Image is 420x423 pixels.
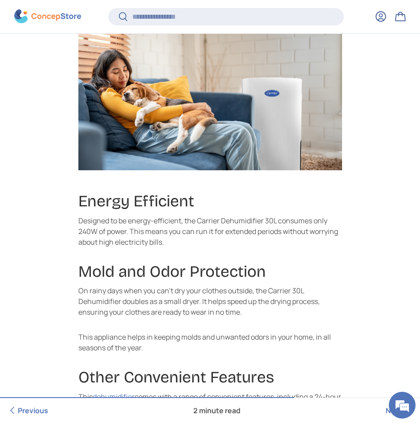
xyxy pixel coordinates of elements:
[78,262,342,282] h2: Mold and Odor Protection
[78,215,342,247] p: Designed to be energy-efficient, the Carrier Dehumidifier 30L consumes only 240W of power. This m...
[14,10,81,24] img: ConcepStore
[52,112,123,202] span: We're online!
[146,4,167,26] div: Minimize live chat window
[78,15,342,174] img: a-lady-and-a-beagle-enjoying-a-quiet-time-in-the-living-room-with-https://concepstore.ph/products...
[386,398,413,423] a: Next
[386,406,402,415] span: Next
[78,367,342,388] h2: Other Convenient Features
[186,398,248,423] span: 2 minute read
[93,392,135,402] a: dehumidifier
[18,406,48,415] span: Previous
[78,285,342,317] p: On rainy days when you can't dry your clothes outside, the Carrier 30L Dehumidifier doubles as a ...
[7,398,48,423] a: Previous
[4,243,170,275] textarea: Type your message and hit 'Enter'
[78,332,342,353] p: This appliance helps in keeping molds and unwanted odors in your home, in all seasons of the year.
[46,50,150,62] div: Chat with us now
[78,191,342,212] h2: Energy Efficient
